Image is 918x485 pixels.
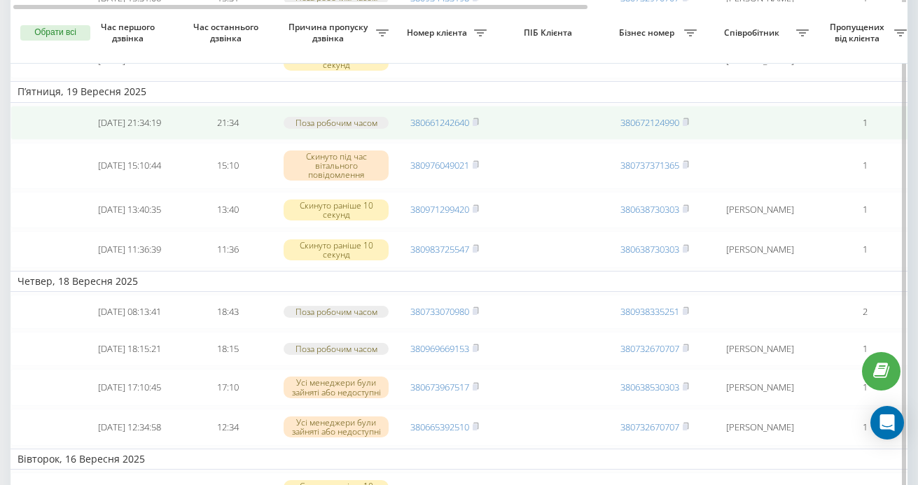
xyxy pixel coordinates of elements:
[613,27,684,38] span: Бізнес номер
[81,369,179,406] td: [DATE] 17:10:45
[816,369,914,406] td: 1
[816,295,914,329] td: 2
[284,239,389,260] div: Скинуто раніше 10 секунд
[410,159,469,171] a: 380976049021
[620,342,679,355] a: 380732670707
[410,305,469,318] a: 380733070980
[190,22,265,43] span: Час останнього дзвінка
[410,381,469,393] a: 380673967517
[284,343,389,355] div: Поза робочим часом
[179,192,277,229] td: 13:40
[179,295,277,329] td: 18:43
[816,332,914,366] td: 1
[410,203,469,216] a: 380971299420
[403,27,474,38] span: Номер клієнта
[816,106,914,140] td: 1
[410,116,469,129] a: 380661242640
[620,159,679,171] a: 380737371365
[284,117,389,129] div: Поза робочим часом
[816,192,914,229] td: 1
[284,199,389,220] div: Скинуто раніше 10 секунд
[284,416,389,437] div: Усі менеджери були зайняті або недоступні
[704,369,816,406] td: [PERSON_NAME]
[81,409,179,446] td: [DATE] 12:34:58
[179,332,277,366] td: 18:15
[506,27,594,38] span: ПІБ Клієнта
[620,305,679,318] a: 380938335251
[823,22,894,43] span: Пропущених від клієнта
[620,381,679,393] a: 380638530303
[179,231,277,268] td: 11:36
[284,150,389,181] div: Скинуто під час вітального повідомлення
[410,421,469,433] a: 380665392510
[620,243,679,255] a: 380638730303
[284,22,376,43] span: Причина пропуску дзвінка
[410,243,469,255] a: 380983725547
[704,332,816,366] td: [PERSON_NAME]
[20,25,90,41] button: Обрати всі
[81,106,179,140] td: [DATE] 21:34:19
[816,231,914,268] td: 1
[410,342,469,355] a: 380969669153
[816,143,914,189] td: 1
[704,192,816,229] td: [PERSON_NAME]
[704,409,816,446] td: [PERSON_NAME]
[92,22,167,43] span: Час першого дзвінка
[620,116,679,129] a: 380672124990
[870,406,904,440] div: Open Intercom Messenger
[620,421,679,433] a: 380732670707
[81,295,179,329] td: [DATE] 08:13:41
[704,231,816,268] td: [PERSON_NAME]
[81,332,179,366] td: [DATE] 18:15:21
[179,409,277,446] td: 12:34
[620,203,679,216] a: 380638730303
[284,306,389,318] div: Поза робочим часом
[284,377,389,398] div: Усі менеджери були зайняті або недоступні
[81,143,179,189] td: [DATE] 15:10:44
[179,106,277,140] td: 21:34
[81,231,179,268] td: [DATE] 11:36:39
[711,27,796,38] span: Співробітник
[179,369,277,406] td: 17:10
[81,192,179,229] td: [DATE] 13:40:35
[179,143,277,189] td: 15:10
[816,409,914,446] td: 1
